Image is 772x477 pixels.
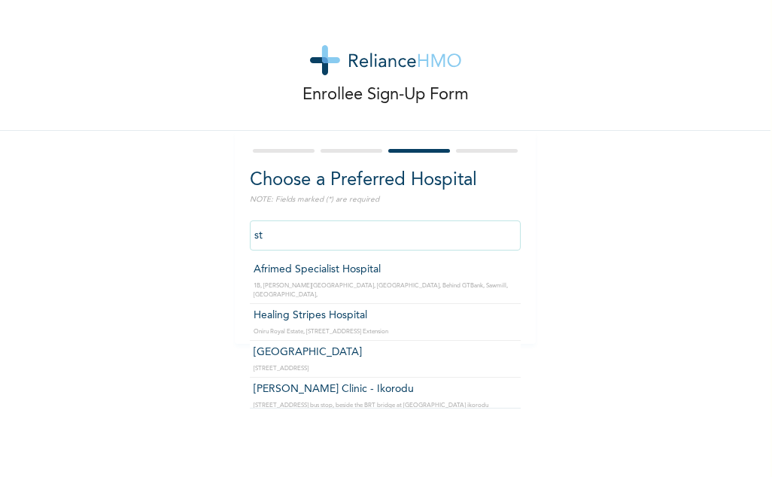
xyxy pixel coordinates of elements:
p: [PERSON_NAME] Clinic - Ikorodu [254,381,517,397]
p: NOTE: Fields marked (*) are required [250,194,521,205]
p: [GEOGRAPHIC_DATA] [254,345,517,360]
p: Oniru Royal Estate, [STREET_ADDRESS] Extension [254,327,517,336]
p: Healing Stripes Hospital [254,308,517,324]
p: Afrimed Specialist Hospital [254,262,517,278]
p: 1B, [PERSON_NAME][GEOGRAPHIC_DATA], [GEOGRAPHIC_DATA], Behind GTBank, Sawmill, [GEOGRAPHIC_DATA], [254,281,517,299]
h2: Choose a Preferred Hospital [250,167,521,194]
p: [STREET_ADDRESS] [254,364,517,373]
p: [STREET_ADDRESS] bus stop, beside the BRT bridge at [GEOGRAPHIC_DATA] ikorodu [254,401,517,410]
img: logo [310,45,461,75]
p: Enrollee Sign-Up Form [302,83,469,108]
input: Search by name, address or governorate [250,220,521,251]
